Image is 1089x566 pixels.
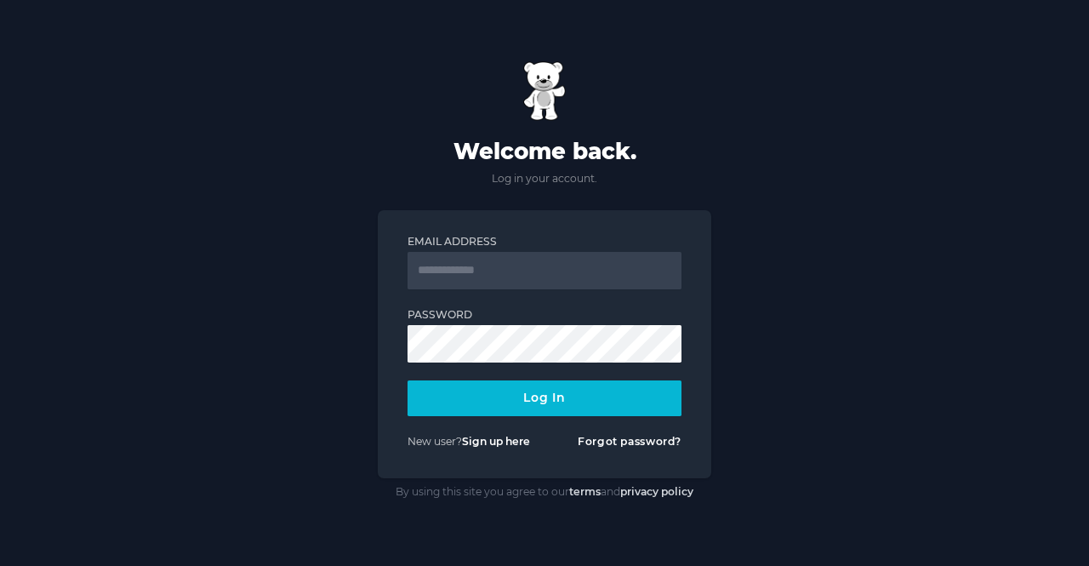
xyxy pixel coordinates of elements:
[408,380,681,416] button: Log In
[523,61,566,121] img: Gummy Bear
[569,485,601,498] a: terms
[408,435,462,448] span: New user?
[378,478,711,506] div: By using this site you agree to our and
[462,435,530,448] a: Sign up here
[378,139,711,166] h2: Welcome back.
[408,234,681,249] label: Email Address
[620,485,693,498] a: privacy policy
[408,307,681,323] label: Password
[378,171,711,186] p: Log in your account.
[578,435,681,448] a: Forgot password?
